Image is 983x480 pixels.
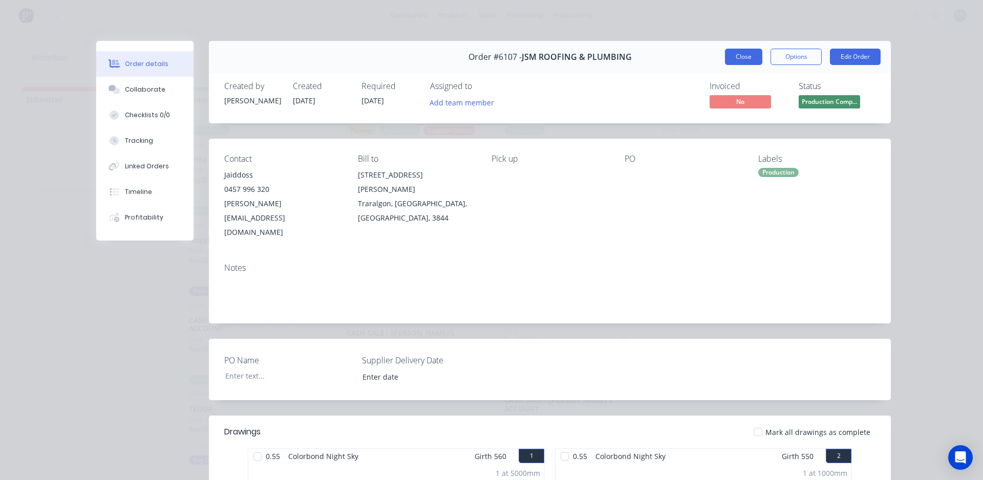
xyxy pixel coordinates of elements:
[799,95,860,111] button: Production Comp...
[224,95,281,106] div: [PERSON_NAME]
[224,197,341,239] div: [PERSON_NAME][EMAIL_ADDRESS][DOMAIN_NAME]
[830,49,881,65] button: Edit Order
[430,95,500,109] button: Add team member
[782,449,814,464] span: Girth 550
[799,81,875,91] div: Status
[468,52,522,62] span: Order #6107 -
[424,95,500,109] button: Add team member
[224,81,281,91] div: Created by
[96,179,194,205] button: Timeline
[522,52,632,62] span: JSM ROOFING & PLUMBING
[771,49,822,65] button: Options
[803,468,847,478] div: 1 at 1000mm
[224,154,341,164] div: Contact
[293,81,349,91] div: Created
[96,205,194,230] button: Profitability
[362,354,490,366] label: Supplier Delivery Date
[96,154,194,179] button: Linked Orders
[765,427,870,438] span: Mark all drawings as complete
[125,59,168,69] div: Order details
[430,81,532,91] div: Assigned to
[475,449,506,464] span: Girth 560
[358,168,475,225] div: [STREET_ADDRESS][PERSON_NAME]Traralgon, [GEOGRAPHIC_DATA], [GEOGRAPHIC_DATA], 3844
[125,85,165,94] div: Collaborate
[358,168,475,197] div: [STREET_ADDRESS][PERSON_NAME]
[96,51,194,77] button: Order details
[491,154,609,164] div: Pick up
[361,81,418,91] div: Required
[948,445,973,470] div: Open Intercom Messenger
[758,154,875,164] div: Labels
[710,81,786,91] div: Invoiced
[224,263,875,273] div: Notes
[358,197,475,225] div: Traralgon, [GEOGRAPHIC_DATA], [GEOGRAPHIC_DATA], 3844
[358,154,475,164] div: Bill to
[224,168,341,182] div: Jaiddoss
[496,468,540,478] div: 1 at 5000mm
[96,102,194,128] button: Checklists 0/0
[591,449,670,464] span: Colorbond Night Sky
[569,449,591,464] span: 0.55
[284,449,362,464] span: Colorbond Night Sky
[799,95,860,108] span: Production Comp...
[355,369,483,384] input: Enter date
[125,213,163,222] div: Profitability
[361,96,384,105] span: [DATE]
[262,449,284,464] span: 0.55
[125,187,152,197] div: Timeline
[224,426,261,438] div: Drawings
[125,162,169,171] div: Linked Orders
[519,449,544,463] button: 1
[96,128,194,154] button: Tracking
[625,154,742,164] div: PO
[710,95,771,108] span: No
[293,96,315,105] span: [DATE]
[758,168,799,177] div: Production
[224,182,341,197] div: 0457 996 320
[826,449,851,463] button: 2
[125,111,170,120] div: Checklists 0/0
[125,136,153,145] div: Tracking
[224,354,352,366] label: PO Name
[96,77,194,102] button: Collaborate
[224,168,341,239] div: Jaiddoss0457 996 320[PERSON_NAME][EMAIL_ADDRESS][DOMAIN_NAME]
[725,49,762,65] button: Close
